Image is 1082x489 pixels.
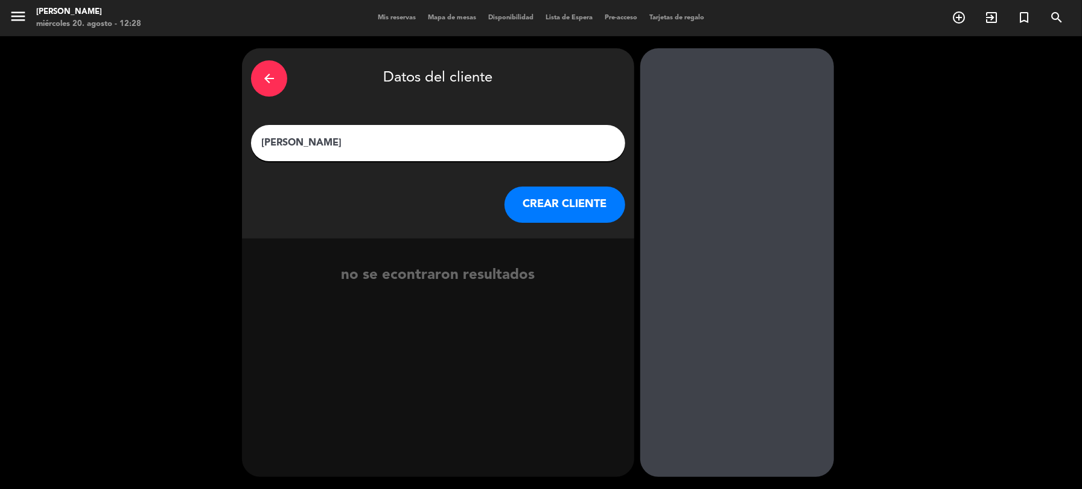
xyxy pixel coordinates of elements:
[1017,10,1031,25] i: turned_in_not
[599,14,643,21] span: Pre-acceso
[539,14,599,21] span: Lista de Espera
[36,6,141,18] div: [PERSON_NAME]
[643,14,710,21] span: Tarjetas de regalo
[9,7,27,30] button: menu
[422,14,482,21] span: Mapa de mesas
[504,187,625,223] button: CREAR CLIENTE
[262,71,276,86] i: arrow_back
[9,7,27,25] i: menu
[1049,10,1064,25] i: search
[482,14,539,21] span: Disponibilidad
[251,57,625,100] div: Datos del cliente
[242,264,634,287] div: no se econtraron resultados
[372,14,422,21] span: Mis reservas
[952,10,966,25] i: add_circle_outline
[36,18,141,30] div: miércoles 20. agosto - 12:28
[984,10,999,25] i: exit_to_app
[260,135,616,152] input: Escriba nombre, correo electrónico o número de teléfono...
